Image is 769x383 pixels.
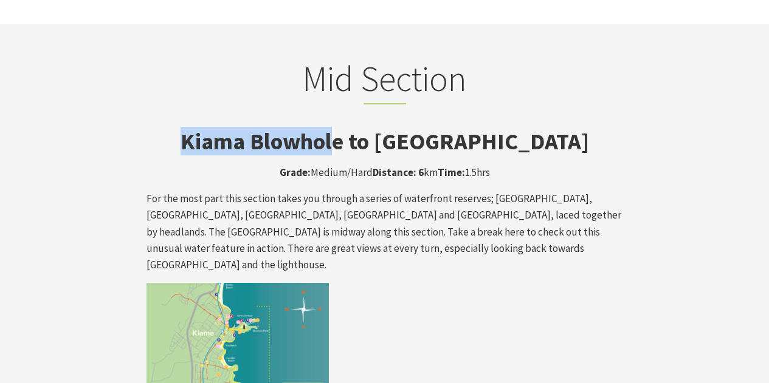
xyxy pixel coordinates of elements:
strong: Distance: 6 [373,166,424,179]
strong: Time: [438,166,465,179]
p: For the most part this section takes you through a series of waterfront reserves; [GEOGRAPHIC_DAT... [147,191,623,273]
h2: Mid Section [147,58,623,105]
strong: Grade: [280,166,311,179]
p: Medium/Hard km 1.5hrs [147,164,623,181]
strong: Kiama Blowhole to [GEOGRAPHIC_DATA] [181,127,589,155]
